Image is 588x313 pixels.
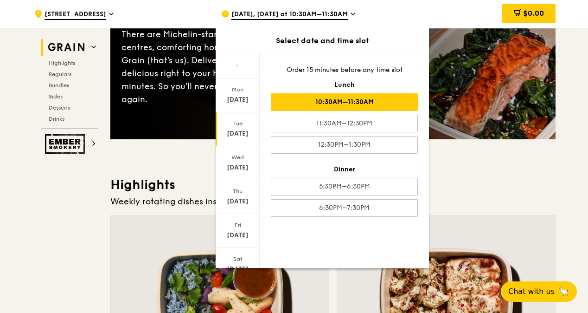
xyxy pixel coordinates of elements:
[45,39,88,56] img: Grain web logo
[49,82,69,89] span: Bundles
[271,165,418,174] div: Dinner
[217,197,258,206] div: [DATE]
[271,65,418,75] div: Order 15 minutes before any time slot
[216,35,429,46] div: Select date and time slot
[558,286,569,297] span: 🦙
[523,9,544,18] span: $0.00
[49,71,71,78] span: Regulars
[271,136,418,154] div: 12:30PM–1:30PM
[110,195,556,208] div: Weekly rotating dishes inspired by flavours from around the world.
[49,93,63,100] span: Sides
[121,28,333,106] div: There are Michelin-star restaurants, hawker centres, comforting home-cooked classics… and Grain (...
[217,95,258,104] div: [DATE]
[271,93,418,111] div: 10:30AM–11:30AM
[217,255,258,263] div: Sat
[271,178,418,196] div: 5:30PM–6:30PM
[217,231,258,240] div: [DATE]
[217,129,258,138] div: [DATE]
[110,176,556,193] h3: Highlights
[231,10,348,20] span: [DATE], [DATE] at 10:30AM–11:30AM
[508,286,555,297] span: Chat with us
[45,134,88,154] img: Ember Smokery web logo
[217,120,258,127] div: Tue
[271,80,418,90] div: Lunch
[45,10,106,20] span: [STREET_ADDRESS]
[217,86,258,93] div: Mon
[49,60,75,66] span: Highlights
[217,188,258,195] div: Thu
[217,154,258,161] div: Wed
[217,265,258,274] div: [DATE]
[217,222,258,229] div: Fri
[49,116,64,122] span: Drinks
[501,281,577,302] button: Chat with us🦙
[271,199,418,217] div: 6:30PM–7:30PM
[49,104,70,111] span: Desserts
[271,115,418,132] div: 11:30AM–12:30PM
[217,163,258,172] div: [DATE]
